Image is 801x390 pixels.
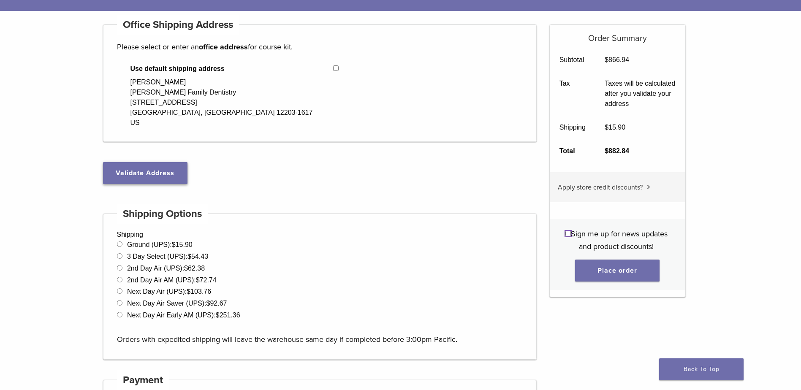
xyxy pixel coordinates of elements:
[172,241,176,248] span: $
[184,265,188,272] span: $
[127,311,240,319] label: Next Day Air Early AM (UPS):
[605,147,629,154] bdi: 882.84
[187,288,211,295] bdi: 103.76
[575,260,660,282] button: Place order
[550,139,595,163] th: Total
[558,183,643,192] span: Apply store credit discounts?
[130,64,334,74] span: Use default shipping address
[127,288,211,295] label: Next Day Air (UPS):
[187,253,191,260] span: $
[127,300,227,307] label: Next Day Air Saver (UPS):
[127,241,193,248] label: Ground (UPS):
[172,241,193,248] bdi: 15.90
[117,204,208,224] h4: Shipping Options
[206,300,227,307] bdi: 92.67
[605,124,625,131] bdi: 15.90
[127,253,208,260] label: 3 Day Select (UPS):
[187,288,190,295] span: $
[647,185,650,189] img: caret.svg
[659,358,744,380] a: Back To Top
[605,147,608,154] span: $
[187,253,208,260] bdi: 54.43
[117,15,239,35] h4: Office Shipping Address
[565,231,571,236] input: Sign me up for news updates and product discounts!
[550,116,595,139] th: Shipping
[595,72,685,116] td: Taxes will be calculated after you validate your address
[216,311,240,319] bdi: 251.36
[199,42,248,51] strong: office address
[605,124,608,131] span: $
[103,214,537,360] div: Shipping
[127,265,205,272] label: 2nd Day Air (UPS):
[103,162,187,184] button: Validate Address
[550,25,685,43] h5: Order Summary
[216,311,220,319] span: $
[184,265,205,272] bdi: 62.38
[550,48,595,72] th: Subtotal
[605,56,608,63] span: $
[117,320,523,346] p: Orders with expedited shipping will leave the warehouse same day if completed before 3:00pm Pacific.
[206,300,210,307] span: $
[130,77,313,128] div: [PERSON_NAME] [PERSON_NAME] Family Dentistry [STREET_ADDRESS] [GEOGRAPHIC_DATA], [GEOGRAPHIC_DATA...
[571,229,668,251] span: Sign me up for news updates and product discounts!
[550,72,595,116] th: Tax
[117,41,523,53] p: Please select or enter an for course kit.
[605,56,629,63] bdi: 866.94
[196,276,200,284] span: $
[196,276,217,284] bdi: 72.74
[127,276,217,284] label: 2nd Day Air AM (UPS):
